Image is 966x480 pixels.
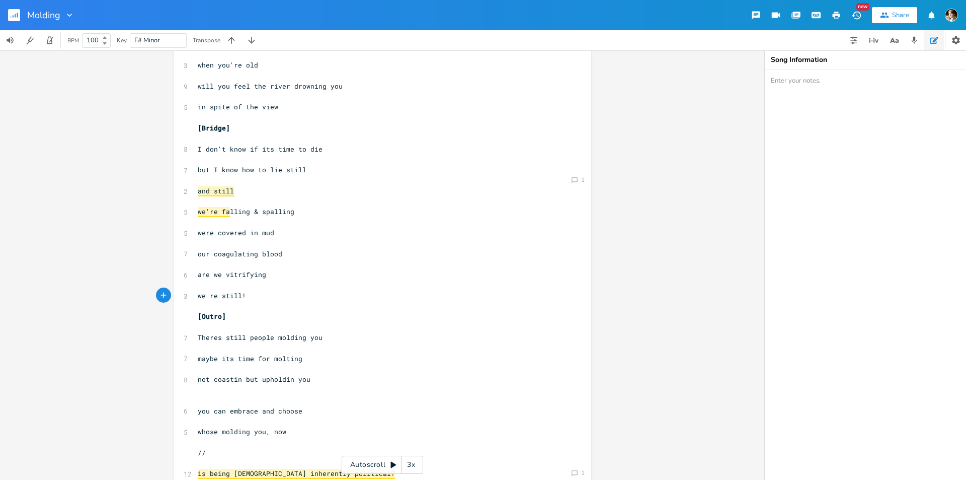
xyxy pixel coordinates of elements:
div: 1 [581,470,585,476]
span: and still [198,186,234,196]
span: will you feel the river drowning you [198,82,343,91]
div: Share [892,11,909,20]
span: we re still! [198,291,246,300]
div: Key [117,37,127,43]
div: New [856,3,869,11]
span: were covered in mud [198,228,274,237]
span: Molding [27,11,60,20]
span: are we vitrifying [198,270,266,279]
div: 3x [402,456,420,474]
span: I don't know if its time to die [198,145,323,154]
span: you can embrace and choose [198,406,302,416]
span: our coagulating blood [198,249,282,258]
span: F# Minor [134,36,160,45]
span: lling & spalling [198,207,294,216]
span: // [198,448,206,457]
button: Share [872,7,917,23]
span: [Outro] [198,312,226,321]
div: Autoscroll [342,456,423,474]
span: when you're old [198,60,258,70]
span: not coastin but upholdin you [198,375,310,384]
img: Robert Wise [945,9,958,22]
span: [Bridge] [198,123,230,132]
button: New [846,6,866,24]
span: is being [DEMOGRAPHIC_DATA] inherently political? [198,469,395,479]
span: but I know how to lie still [198,165,306,174]
div: Transpose [193,37,220,43]
span: we're fa [198,207,230,217]
span: maybe its time for molting [198,354,302,363]
span: Theres still people molding you [198,333,323,342]
span: in spite of the view [198,102,278,111]
div: BPM [67,38,79,43]
div: 1 [581,177,585,183]
div: Song Information [771,56,960,63]
span: whose molding you, now [198,427,286,436]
